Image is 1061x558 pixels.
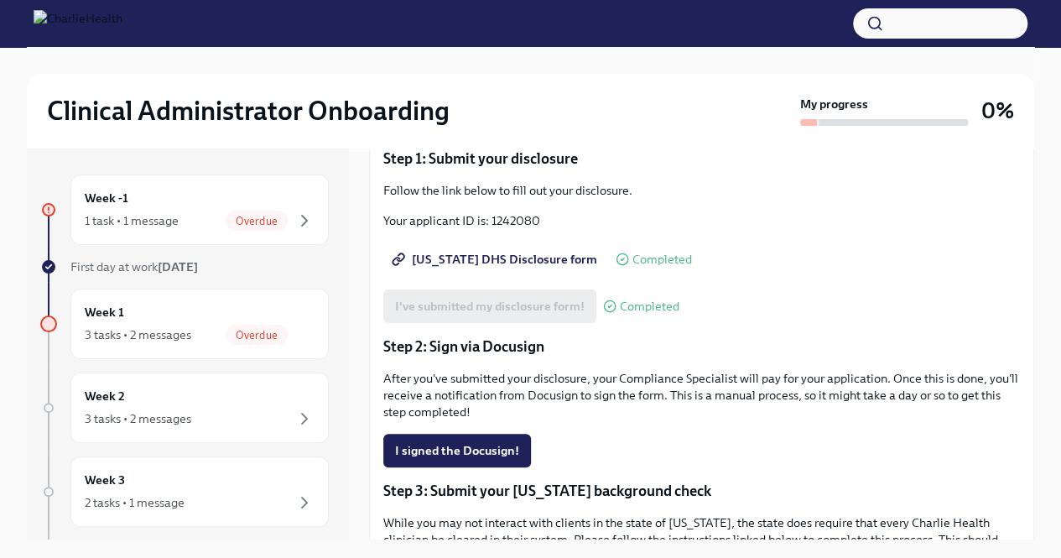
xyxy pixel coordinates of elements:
span: Completed [632,253,692,266]
p: Step 2: Sign via Docusign [383,336,1020,357]
p: After you've submitted your disclosure, your Compliance Specialist will pay for your application.... [383,370,1020,420]
span: Overdue [226,329,288,342]
span: Overdue [226,215,288,227]
p: Step 1: Submit your disclosure [383,149,1020,169]
span: Completed [620,300,679,313]
a: [US_STATE] DHS Disclosure form [383,242,609,276]
h6: Week 2 [85,387,125,405]
strong: [DATE] [158,259,198,274]
div: 2 tasks • 1 message [85,494,185,511]
div: 1 task • 1 message [85,212,179,229]
p: Follow the link below to fill out your disclosure. [383,182,1020,199]
h6: Week 1 [85,303,124,321]
strong: My progress [800,96,868,112]
div: 3 tasks • 2 messages [85,326,191,343]
a: Week 13 tasks • 2 messagesOverdue [40,289,329,359]
span: First day at work [70,259,198,274]
div: 3 tasks • 2 messages [85,410,191,427]
a: Week 23 tasks • 2 messages [40,373,329,443]
p: Your applicant ID is: 1242080 [383,212,1020,229]
span: I signed the Docusign! [395,442,519,459]
a: Week 32 tasks • 1 message [40,456,329,527]
p: Step 3: Submit your [US_STATE] background check [383,481,1020,501]
a: Week -11 task • 1 messageOverdue [40,175,329,245]
h2: Clinical Administrator Onboarding [47,94,450,128]
img: CharlieHealth [34,10,122,37]
span: [US_STATE] DHS Disclosure form [395,251,597,268]
h6: Week -1 [85,189,128,207]
h6: Week 3 [85,471,125,489]
a: First day at work[DATE] [40,258,329,275]
h3: 0% [981,96,1014,126]
button: I signed the Docusign! [383,434,531,467]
